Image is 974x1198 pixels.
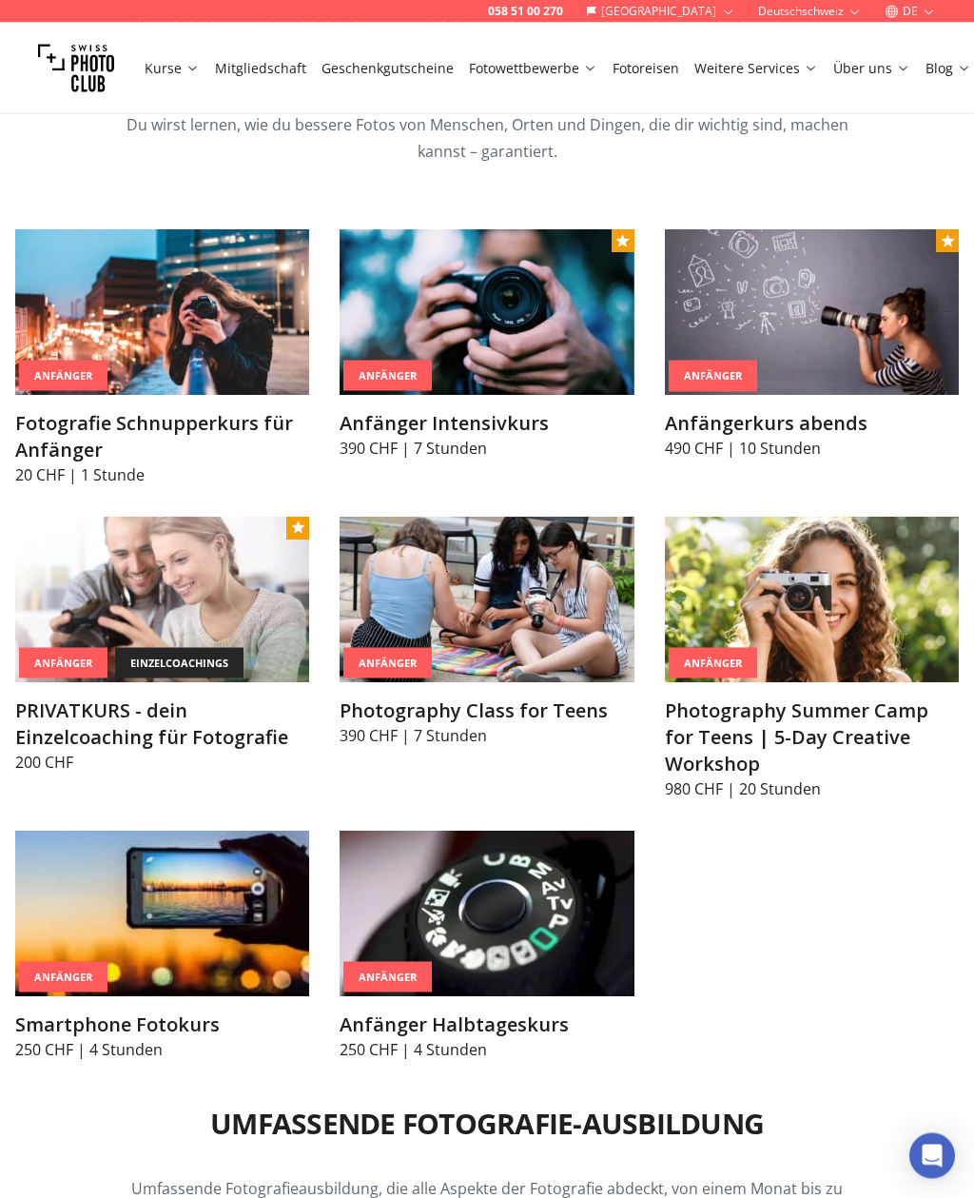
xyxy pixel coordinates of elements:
[340,832,633,997] img: Anfänger Halbtageskurs
[19,962,107,993] div: Anfänger
[15,411,309,464] h3: Fotografie Schnupperkurs für Anfänger
[15,1012,309,1039] h3: Smartphone Fotokurs
[826,55,918,82] button: Über uns
[343,962,432,993] div: Anfänger
[340,411,633,438] h3: Anfänger Intensivkurs
[461,55,605,82] button: Fotowettbewerbe
[215,59,306,78] a: Mitgliedschaft
[665,438,959,461] p: 490 CHF | 10 Stunden
[210,1108,764,1142] h2: Umfassende Fotografie-Ausbildung
[340,518,633,683] img: Photography Class for Teens
[925,59,971,78] a: Blog
[15,518,309,683] img: PRIVATKURS - dein Einzelcoaching für Fotografie
[340,438,633,461] p: 390 CHF | 7 Stunden
[665,411,959,438] h3: Anfängerkurs abends
[115,648,243,679] div: einzelcoachings
[694,59,818,78] a: Weitere Services
[314,55,461,82] button: Geschenkgutscheine
[340,1012,633,1039] h3: Anfänger Halbtageskurs
[19,648,107,679] div: Anfänger
[15,698,309,752] h3: PRIVATKURS - dein Einzelcoaching für Fotografie
[340,230,633,461] a: Anfänger IntensivkursAnfängerAnfänger Intensivkurs390 CHF | 7 Stunden
[340,1039,633,1062] p: 250 CHF | 4 Stunden
[19,361,107,392] div: Anfänger
[340,230,633,396] img: Anfänger Intensivkurs
[909,1133,955,1179] div: Open Intercom Messenger
[15,832,309,1062] a: Smartphone FotokursAnfängerSmartphone Fotokurs250 CHF | 4 Stunden
[145,59,200,78] a: Kurse
[340,518,633,748] a: Photography Class for TeensAnfängerPhotography Class for Teens390 CHF | 7 Stunden
[605,55,687,82] button: Fotoreisen
[665,698,959,778] h3: Photography Summer Camp for Teens | 5-Day Creative Workshop
[122,112,852,166] p: Du wirst lernen, wie du bessere Fotos von Menschen, Orten und Dingen, die dir wichtig sind, mache...
[488,4,563,19] a: 058 51 00 270
[665,518,959,801] a: Photography Summer Camp for Teens | 5-Day Creative WorkshopAnfängerPhotography Summer Camp for Te...
[321,59,454,78] a: Geschenkgutscheine
[665,230,959,396] img: Anfängerkurs abends
[665,230,959,461] a: Anfängerkurs abendsAnfängerAnfängerkurs abends490 CHF | 10 Stunden
[340,698,633,725] h3: Photography Class for Teens
[15,230,309,396] img: Fotografie Schnupperkurs für Anfänger
[343,648,432,679] div: Anfänger
[687,55,826,82] button: Weitere Services
[38,30,114,107] img: Swiss photo club
[340,832,633,1062] a: Anfänger HalbtageskursAnfängerAnfänger Halbtageskurs250 CHF | 4 Stunden
[469,59,597,78] a: Fotowettbewerbe
[669,648,757,679] div: Anfänger
[669,362,757,393] div: Anfänger
[15,832,309,997] img: Smartphone Fotokurs
[613,59,679,78] a: Fotoreisen
[15,1039,309,1062] p: 250 CHF | 4 Stunden
[207,55,314,82] button: Mitgliedschaft
[340,725,633,748] p: 390 CHF | 7 Stunden
[665,778,959,801] p: 980 CHF | 20 Stunden
[15,230,309,487] a: Fotografie Schnupperkurs für AnfängerAnfängerFotografie Schnupperkurs für Anfänger20 CHF | 1 Stunde
[15,464,309,487] p: 20 CHF | 1 Stunde
[665,518,959,683] img: Photography Summer Camp for Teens | 5-Day Creative Workshop
[15,518,309,775] a: PRIVATKURS - dein Einzelcoaching für FotografieAnfängereinzelcoachingsPRIVATKURS - dein Einzelcoa...
[343,361,432,392] div: Anfänger
[15,752,309,775] p: 200 CHF
[137,55,207,82] button: Kurse
[833,59,910,78] a: Über uns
